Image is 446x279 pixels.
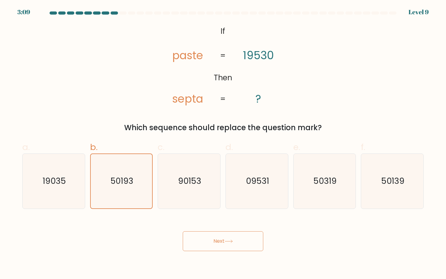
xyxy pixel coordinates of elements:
text: 09531 [246,175,269,187]
span: a. [22,141,30,153]
tspan: = [220,50,226,61]
tspan: ? [256,91,261,106]
div: Level 9 [409,7,429,17]
text: 90153 [178,175,201,187]
tspan: If [221,26,225,37]
span: f. [361,141,365,153]
text: 50319 [313,175,337,187]
span: b. [90,141,98,153]
div: 3:09 [17,7,30,17]
text: 50193 [111,175,133,187]
text: 19035 [43,175,66,187]
button: Next [183,231,263,251]
text: 50139 [381,175,404,187]
tspan: 19530 [243,48,274,63]
span: c. [158,141,164,153]
div: Which sequence should replace the question mark? [26,122,420,133]
span: e. [293,141,300,153]
tspan: = [220,94,226,104]
tspan: paste [172,48,203,63]
span: d. [225,141,233,153]
svg: @import url('[URL][DOMAIN_NAME]); [155,24,291,107]
tspan: Then [213,72,232,83]
tspan: septa [172,91,203,106]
